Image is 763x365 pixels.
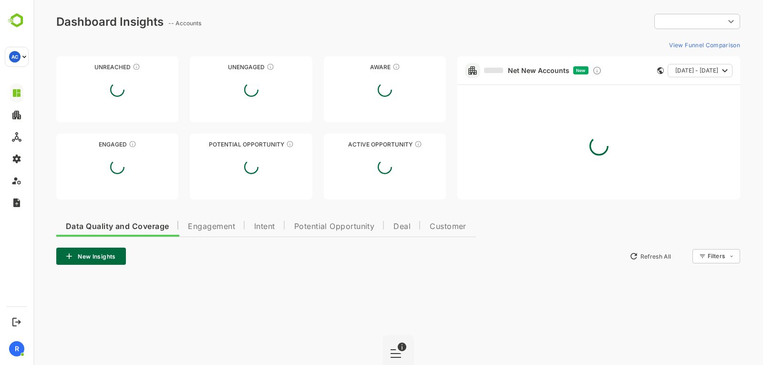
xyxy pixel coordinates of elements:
[621,13,707,30] div: ​
[673,248,707,265] div: Filters
[135,20,171,27] ag: -- Accounts
[95,140,103,148] div: These accounts are warm, further nurturing would qualify them to MQAs
[221,223,242,230] span: Intent
[642,64,685,77] span: [DATE] - [DATE]
[360,223,377,230] span: Deal
[559,66,568,75] div: Discover new ICP-fit accounts showing engagement — via intent surges, anonymous website visits, L...
[10,315,23,328] button: Logout
[634,64,699,77] button: [DATE] - [DATE]
[156,63,278,71] div: Unengaged
[9,51,21,63] div: AC
[155,223,202,230] span: Engagement
[632,37,707,52] button: View Funnel Comparison
[290,141,412,148] div: Active Opportunity
[156,141,278,148] div: Potential Opportunity
[624,67,630,74] div: This card does not support filter and segments
[23,15,130,29] div: Dashboard Insights
[23,63,145,71] div: Unreached
[261,223,341,230] span: Potential Opportunity
[99,63,107,71] div: These accounts have not been engaged with for a defined time period
[253,140,260,148] div: These accounts are MQAs and can be passed on to Inside Sales
[396,223,433,230] span: Customer
[592,249,642,264] button: Refresh All
[381,140,389,148] div: These accounts have open opportunities which might be at any of the Sales Stages
[9,341,24,356] div: R
[233,63,241,71] div: These accounts have not shown enough engagement and need nurturing
[23,248,93,265] button: New Insights
[359,63,367,71] div: These accounts have just entered the buying cycle and need further nurturing
[23,141,145,148] div: Engaged
[5,11,29,30] img: BambooboxLogoMark.f1c84d78b4c51b1a7b5f700c9845e183.svg
[674,252,691,260] div: Filters
[290,63,412,71] div: Aware
[451,66,536,75] a: Net New Accounts
[32,223,135,230] span: Data Quality and Coverage
[543,68,552,73] span: New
